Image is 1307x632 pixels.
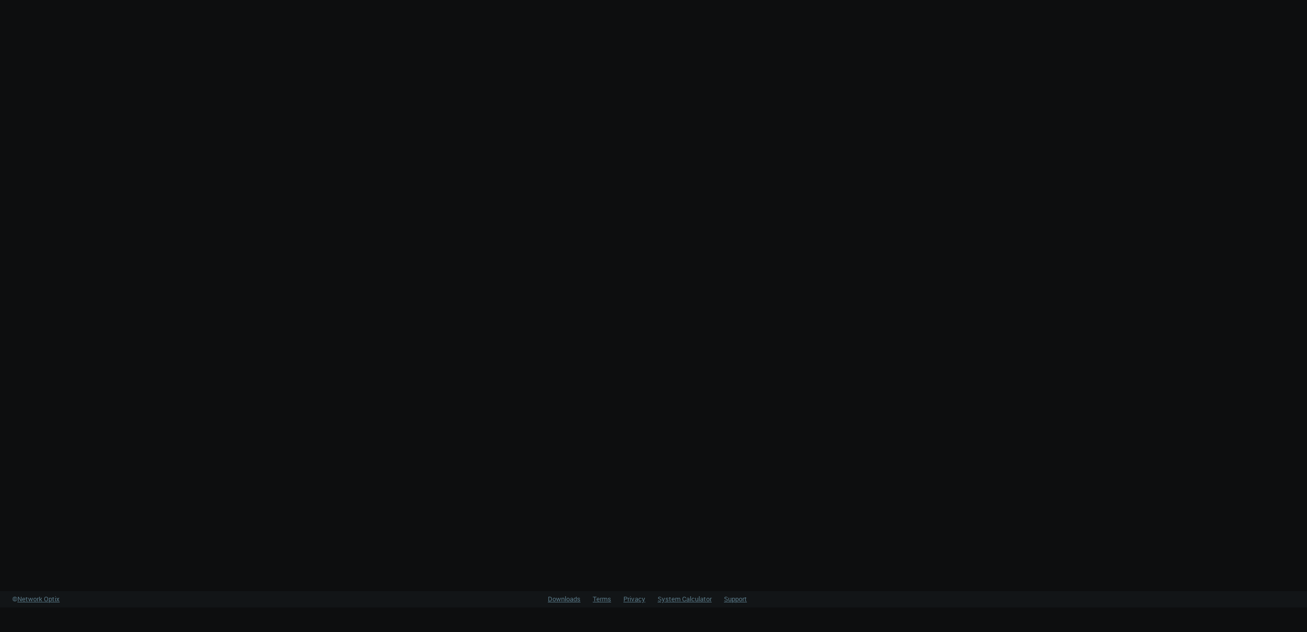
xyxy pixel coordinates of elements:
[548,594,580,603] a: Downloads
[12,594,60,604] a: ©Network Optix
[658,594,712,603] a: System Calculator
[724,594,747,603] a: Support
[17,594,60,603] span: Network Optix
[593,594,611,603] a: Terms
[623,594,645,603] a: Privacy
